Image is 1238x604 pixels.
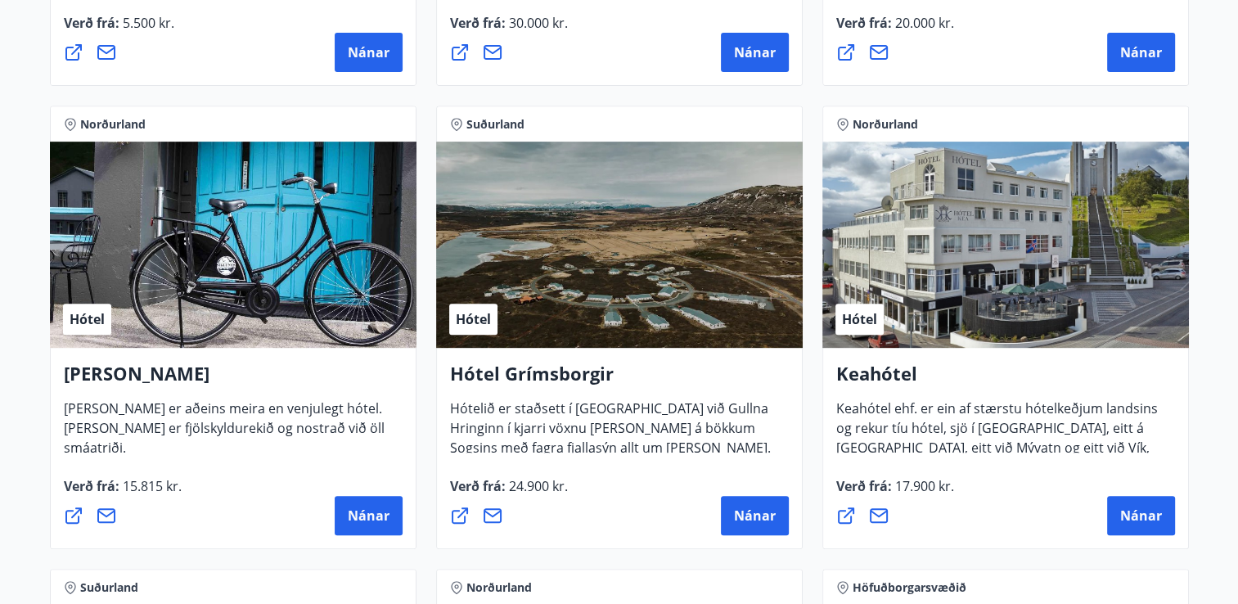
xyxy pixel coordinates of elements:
span: Höfuðborgarsvæðið [853,579,966,596]
span: Suðurland [466,116,524,133]
h4: [PERSON_NAME] [64,361,403,399]
button: Nánar [721,496,789,535]
span: [PERSON_NAME] er aðeins meira en venjulegt hótel. [PERSON_NAME] er fjölskyldurekið og nostrað við... [64,399,385,470]
span: Nánar [734,507,776,525]
span: Verð frá : [836,477,954,508]
span: Norðurland [853,116,918,133]
span: Keahótel ehf. er ein af stærstu hótelkeðjum landsins og rekur tíu hótel, sjö í [GEOGRAPHIC_DATA],... [836,399,1158,509]
span: Verð frá : [450,14,568,45]
span: Nánar [734,43,776,61]
span: Verð frá : [450,477,568,508]
span: Hótelið er staðsett í [GEOGRAPHIC_DATA] við Gullna Hringinn í kjarri vöxnu [PERSON_NAME] á bökkum... [450,399,771,509]
button: Nánar [1107,496,1175,535]
span: 20.000 kr. [892,14,954,32]
button: Nánar [335,33,403,72]
h4: Hótel Grímsborgir [450,361,789,399]
span: Suðurland [80,579,138,596]
span: Norðurland [466,579,532,596]
span: Hótel [842,310,877,328]
span: 5.500 kr. [119,14,174,32]
span: Norðurland [80,116,146,133]
span: Hótel [70,310,105,328]
span: 24.900 kr. [506,477,568,495]
button: Nánar [721,33,789,72]
span: 15.815 kr. [119,477,182,495]
button: Nánar [335,496,403,535]
span: 30.000 kr. [506,14,568,32]
span: Nánar [348,507,389,525]
span: Nánar [348,43,389,61]
span: Verð frá : [64,477,182,508]
h4: Keahótel [836,361,1175,399]
span: Hótel [456,310,491,328]
span: Verð frá : [64,14,174,45]
span: Nánar [1120,507,1162,525]
span: Nánar [1120,43,1162,61]
span: Verð frá : [836,14,954,45]
button: Nánar [1107,33,1175,72]
span: 17.900 kr. [892,477,954,495]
